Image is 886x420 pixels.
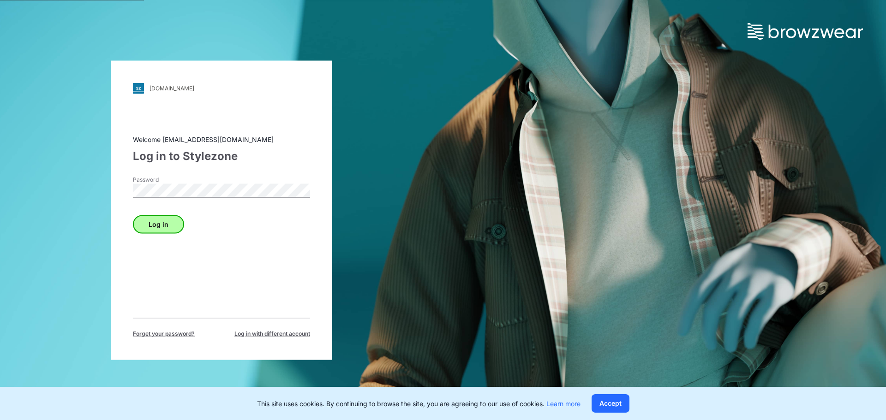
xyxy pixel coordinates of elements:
button: Log in [133,215,184,233]
button: Accept [592,394,629,413]
img: svg+xml;base64,PHN2ZyB3aWR0aD0iMjgiIGhlaWdodD0iMjgiIHZpZXdCb3g9IjAgMCAyOCAyOCIgZmlsbD0ibm9uZSIgeG... [133,83,144,94]
img: browzwear-logo.73288ffb.svg [748,23,863,40]
a: [DOMAIN_NAME] [133,83,310,94]
a: Learn more [546,400,581,408]
div: Welcome [EMAIL_ADDRESS][DOMAIN_NAME] [133,134,310,144]
div: Log in to Stylezone [133,148,310,164]
span: Forget your password? [133,329,195,337]
span: Log in with different account [234,329,310,337]
p: This site uses cookies. By continuing to browse the site, you are agreeing to our use of cookies. [257,399,581,408]
div: [DOMAIN_NAME] [150,85,194,92]
label: Password [133,175,198,183]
